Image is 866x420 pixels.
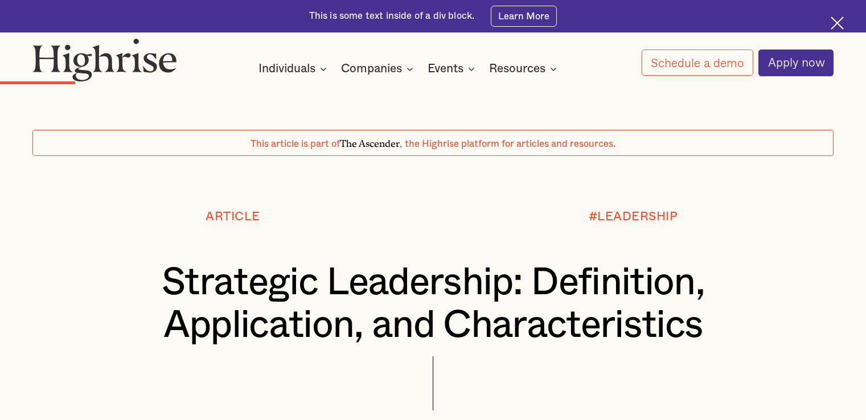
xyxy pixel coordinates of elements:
[309,10,475,23] div: This is some text inside of a div block.
[489,62,545,76] div: Resources
[258,62,315,76] div: Individuals
[589,210,678,224] div: #LEADERSHIP
[758,50,834,76] a: Apply now
[491,6,557,26] a: Learn More
[206,210,260,224] div: Article
[428,62,478,76] div: Events
[341,62,417,76] div: Companies
[32,38,177,82] img: Highrise logo
[400,139,615,149] span: , the Highrise platform for articles and resources.
[340,136,400,147] span: The Ascender
[831,17,844,30] img: Cross icon
[489,62,560,76] div: Resources
[428,62,463,76] div: Events
[251,139,340,149] span: This article is part of
[642,50,753,76] a: Schedule a demo
[66,261,801,346] h1: Strategic Leadership: Definition, Application, and Characteristics
[341,62,402,76] div: Companies
[258,62,330,76] div: Individuals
